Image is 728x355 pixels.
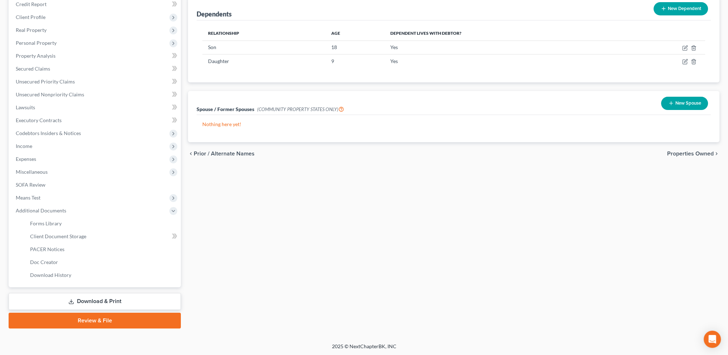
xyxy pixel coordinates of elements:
[30,220,62,226] span: Forms Library
[16,104,35,110] span: Lawsuits
[9,313,181,328] a: Review & File
[654,2,708,15] button: New Dependent
[30,233,86,239] span: Client Document Storage
[326,54,385,68] td: 9
[30,259,58,265] span: Doc Creator
[24,269,181,282] a: Download History
[257,106,344,112] span: (COMMUNITY PROPERTY STATES ONLY)
[16,53,56,59] span: Property Analysis
[16,156,36,162] span: Expenses
[10,88,181,101] a: Unsecured Nonpriority Claims
[704,331,721,348] div: Open Intercom Messenger
[16,14,45,20] span: Client Profile
[194,151,255,157] span: Prior / Alternate Names
[16,27,47,33] span: Real Property
[16,117,62,123] span: Executory Contracts
[188,151,255,157] button: chevron_left Prior / Alternate Names
[202,54,326,68] td: Daughter
[385,40,622,54] td: Yes
[197,106,254,112] span: Spouse / Former Spouses
[202,26,326,40] th: Relationship
[10,75,181,88] a: Unsecured Priority Claims
[16,40,57,46] span: Personal Property
[10,62,181,75] a: Secured Claims
[16,66,50,72] span: Secured Claims
[10,101,181,114] a: Lawsuits
[385,54,622,68] td: Yes
[667,151,719,157] button: Properties Owned chevron_right
[10,114,181,127] a: Executory Contracts
[385,26,622,40] th: Dependent lives with debtor?
[202,40,326,54] td: Son
[24,217,181,230] a: Forms Library
[16,78,75,85] span: Unsecured Priority Claims
[202,121,705,128] p: Nothing here yet!
[30,272,71,278] span: Download History
[9,293,181,310] a: Download & Print
[326,26,385,40] th: Age
[667,151,714,157] span: Properties Owned
[16,195,40,201] span: Means Test
[16,130,81,136] span: Codebtors Insiders & Notices
[16,207,66,214] span: Additional Documents
[24,230,181,243] a: Client Document Storage
[16,143,32,149] span: Income
[16,91,84,97] span: Unsecured Nonpriority Claims
[10,178,181,191] a: SOFA Review
[188,151,194,157] i: chevron_left
[714,151,719,157] i: chevron_right
[16,169,48,175] span: Miscellaneous
[16,1,47,7] span: Credit Report
[10,49,181,62] a: Property Analysis
[24,243,181,256] a: PACER Notices
[197,10,232,18] div: Dependents
[30,246,64,252] span: PACER Notices
[326,40,385,54] td: 18
[661,97,708,110] button: New Spouse
[24,256,181,269] a: Doc Creator
[16,182,45,188] span: SOFA Review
